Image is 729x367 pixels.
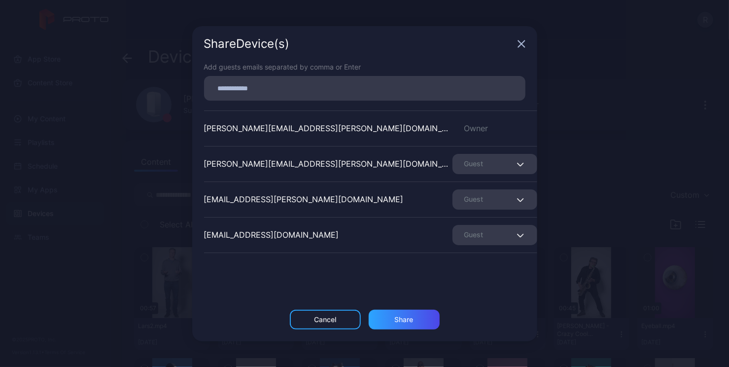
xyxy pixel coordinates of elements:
[204,193,404,205] div: [EMAIL_ADDRESS][PERSON_NAME][DOMAIN_NAME]
[452,225,537,245] button: Guest
[452,189,537,210] button: Guest
[290,310,361,330] button: Cancel
[452,122,537,134] div: Owner
[204,38,514,50] div: Share Device (s)
[395,316,414,324] div: Share
[204,62,525,72] div: Add guests emails separated by comma or Enter
[314,316,336,324] div: Cancel
[204,122,452,134] div: [PERSON_NAME][EMAIL_ADDRESS][PERSON_NAME][DOMAIN_NAME]
[204,158,452,170] div: [PERSON_NAME][EMAIL_ADDRESS][PERSON_NAME][DOMAIN_NAME]
[369,310,440,330] button: Share
[452,154,537,174] button: Guest
[204,229,339,241] div: [EMAIL_ADDRESS][DOMAIN_NAME]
